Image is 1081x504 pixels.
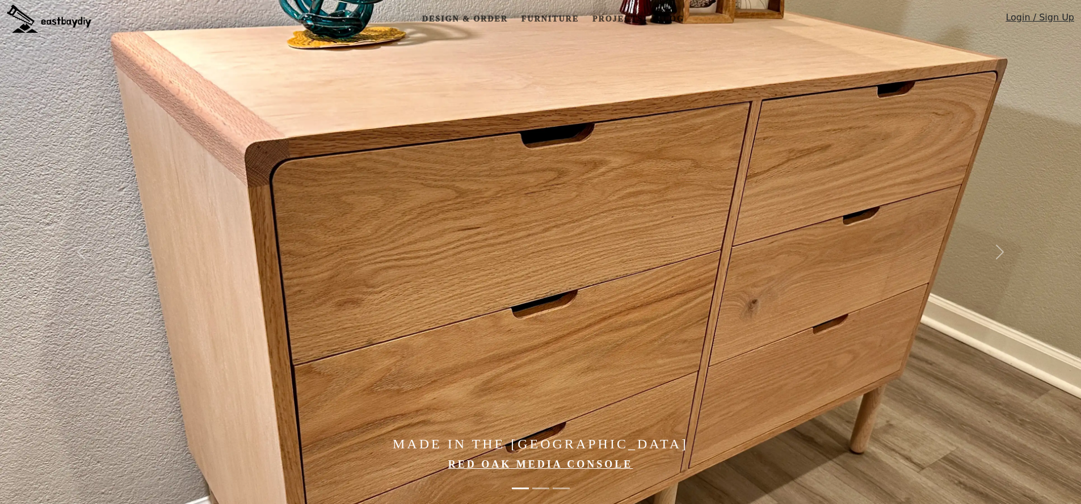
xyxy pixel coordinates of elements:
[448,459,633,470] a: Red Oak Media Console
[1006,11,1074,30] a: Login / Sign Up
[512,482,529,495] button: Made in the Bay Area
[553,482,570,495] button: Elevate Your Home with Handcrafted Japanese-Style Furniture
[7,5,91,33] img: eastbaydiy
[418,9,512,30] a: Design & Order
[162,436,919,452] h4: Made in the [GEOGRAPHIC_DATA]
[532,482,549,495] button: Made in the Bay Area
[517,9,583,30] a: Furniture
[588,9,647,30] a: Projects
[652,9,688,30] a: Blog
